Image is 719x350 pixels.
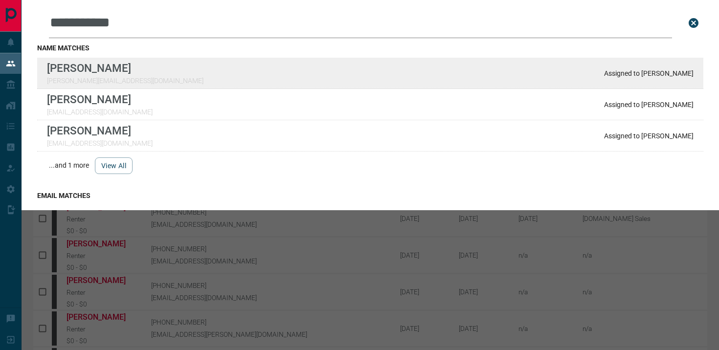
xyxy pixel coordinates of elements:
[47,124,153,137] p: [PERSON_NAME]
[47,139,153,147] p: [EMAIL_ADDRESS][DOMAIN_NAME]
[604,69,694,77] p: Assigned to [PERSON_NAME]
[47,209,153,222] p: [PERSON_NAME]
[604,132,694,140] p: Assigned to [PERSON_NAME]
[684,13,703,33] button: close search bar
[47,108,153,116] p: [EMAIL_ADDRESS][DOMAIN_NAME]
[95,157,133,174] button: view all
[37,44,703,52] h3: name matches
[47,62,203,74] p: [PERSON_NAME]
[37,192,703,199] h3: email matches
[37,152,703,180] div: ...and 1 more
[47,77,203,85] p: [PERSON_NAME][EMAIL_ADDRESS][DOMAIN_NAME]
[47,93,153,106] p: [PERSON_NAME]
[604,101,694,109] p: Assigned to [PERSON_NAME]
